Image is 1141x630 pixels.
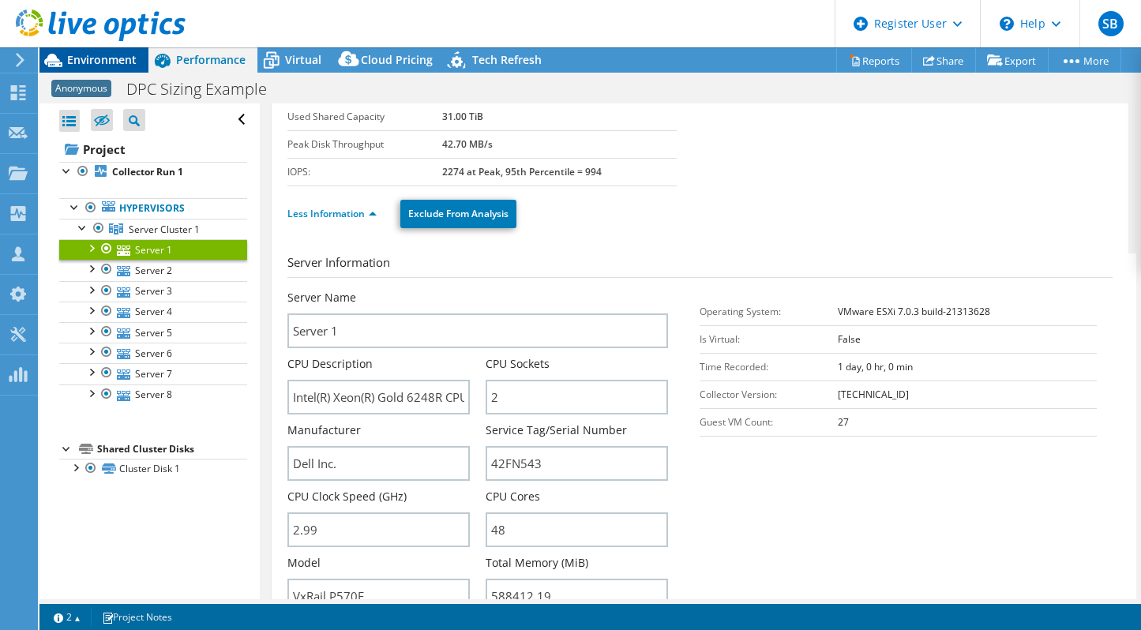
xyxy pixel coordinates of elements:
[59,219,247,239] a: Server Cluster 1
[836,48,912,73] a: Reports
[700,381,838,408] td: Collector Version:
[287,422,361,438] label: Manufacturer
[287,290,356,306] label: Server Name
[486,356,550,372] label: CPU Sockets
[287,207,377,220] a: Less Information
[59,322,247,343] a: Server 5
[486,422,627,438] label: Service Tag/Serial Number
[43,607,92,627] a: 2
[59,384,247,405] a: Server 8
[287,489,407,504] label: CPU Clock Speed (GHz)
[361,52,433,67] span: Cloud Pricing
[287,109,442,125] label: Used Shared Capacity
[486,489,540,504] label: CPU Cores
[838,305,990,318] b: VMware ESXi 7.0.3 build-21313628
[59,281,247,302] a: Server 3
[91,607,183,627] a: Project Notes
[700,353,838,381] td: Time Recorded:
[838,332,861,346] b: False
[838,388,909,401] b: [TECHNICAL_ID]
[285,52,321,67] span: Virtual
[700,325,838,353] td: Is Virtual:
[287,356,373,372] label: CPU Description
[287,137,442,152] label: Peak Disk Throughput
[1000,17,1014,31] svg: \n
[1048,48,1121,73] a: More
[700,408,838,436] td: Guest VM Count:
[59,239,247,260] a: Server 1
[59,363,247,384] a: Server 7
[59,162,247,182] a: Collector Run 1
[176,52,246,67] span: Performance
[442,110,483,123] b: 31.00 TiB
[119,81,291,98] h1: DPC Sizing Example
[59,343,247,363] a: Server 6
[838,415,849,429] b: 27
[112,165,183,178] b: Collector Run 1
[1098,11,1124,36] span: SB
[287,164,442,180] label: IOPS:
[700,298,838,325] td: Operating System:
[911,48,976,73] a: Share
[67,52,137,67] span: Environment
[442,165,602,178] b: 2274 at Peak, 95th Percentile = 994
[400,200,516,228] a: Exclude From Analysis
[287,555,321,571] label: Model
[59,198,247,219] a: Hypervisors
[129,223,200,236] span: Server Cluster 1
[59,302,247,322] a: Server 4
[975,48,1049,73] a: Export
[442,137,493,151] b: 42.70 MB/s
[51,80,111,97] span: Anonymous
[59,459,247,479] a: Cluster Disk 1
[97,440,247,459] div: Shared Cluster Disks
[472,52,542,67] span: Tech Refresh
[287,253,1113,278] h3: Server Information
[838,360,913,373] b: 1 day, 0 hr, 0 min
[59,260,247,280] a: Server 2
[59,137,247,162] a: Project
[486,555,588,571] label: Total Memory (MiB)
